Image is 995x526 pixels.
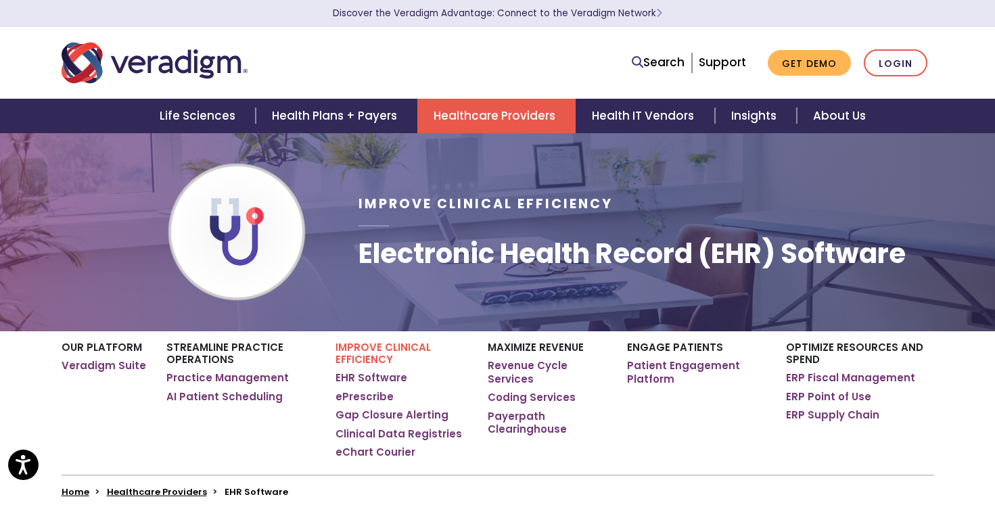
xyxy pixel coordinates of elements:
a: Patient Engagement Platform [627,359,766,385]
a: EHR Software [335,371,407,385]
span: Learn More [656,7,662,20]
a: Home [62,485,89,498]
a: Practice Management [166,371,289,385]
a: Health IT Vendors [576,99,714,133]
span: Improve Clinical Efficiency [358,195,613,213]
a: ERP Point of Use [786,390,871,404]
a: ERP Supply Chain [786,408,879,422]
a: Insights [715,99,797,133]
a: Coding Services [488,391,576,404]
a: Payerpath Clearinghouse [488,410,606,436]
a: About Us [797,99,882,133]
a: Get Demo [768,50,851,76]
a: eChart Courier [335,446,415,459]
a: Veradigm Suite [62,359,146,373]
a: Clinical Data Registries [335,427,462,441]
img: Veradigm logo [62,41,248,85]
a: AI Patient Scheduling [166,390,283,404]
a: ERP Fiscal Management [786,371,915,385]
a: Login [864,49,927,77]
a: Gap Closure Alerting [335,408,448,422]
a: Support [699,54,746,70]
a: Healthcare Providers [417,99,576,133]
a: Revenue Cycle Services [488,359,606,385]
a: Healthcare Providers [107,485,207,498]
a: Discover the Veradigm Advantage: Connect to the Veradigm NetworkLearn More [333,7,662,20]
a: Life Sciences [143,99,256,133]
a: Search [632,53,685,72]
a: Health Plans + Payers [256,99,417,133]
h1: Electronic Health Record (EHR) Software [358,237,906,270]
a: ePrescribe [335,390,394,404]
